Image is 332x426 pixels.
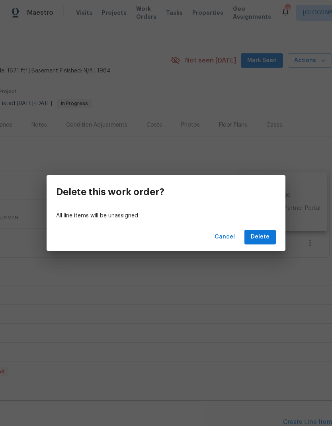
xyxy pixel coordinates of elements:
button: Delete [244,230,276,244]
p: All line items will be unassigned [56,212,276,220]
span: Cancel [215,232,235,242]
span: Delete [251,232,270,242]
h3: Delete this work order? [56,186,164,197]
button: Cancel [211,230,238,244]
